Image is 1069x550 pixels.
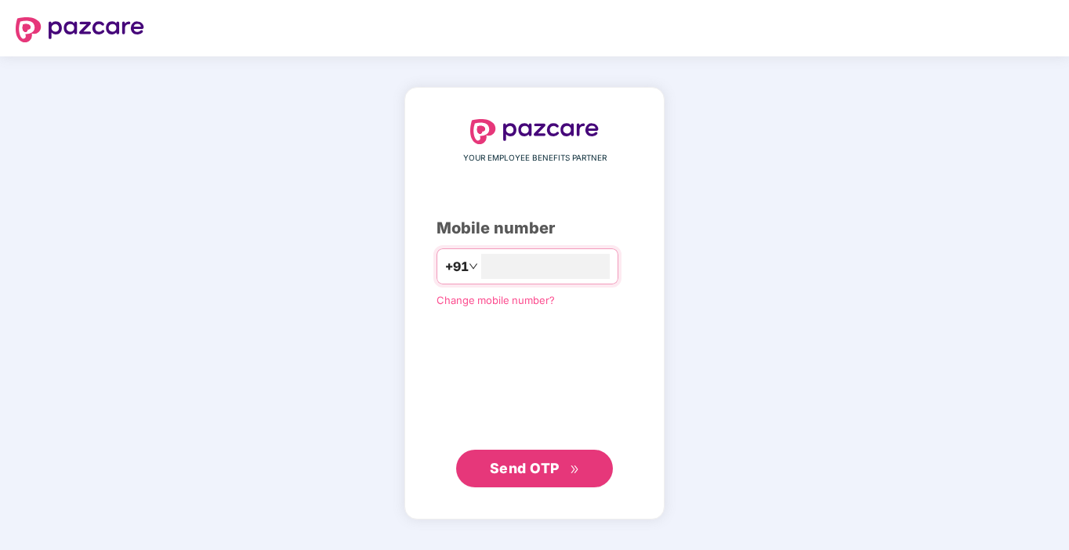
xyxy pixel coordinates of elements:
span: down [469,262,478,271]
img: logo [470,119,599,144]
a: Change mobile number? [437,294,555,306]
button: Send OTPdouble-right [456,450,613,487]
img: logo [16,17,144,42]
span: double-right [570,465,580,475]
span: Send OTP [490,460,560,476]
div: Mobile number [437,216,632,241]
span: YOUR EMPLOYEE BENEFITS PARTNER [463,152,607,165]
span: +91 [445,257,469,277]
